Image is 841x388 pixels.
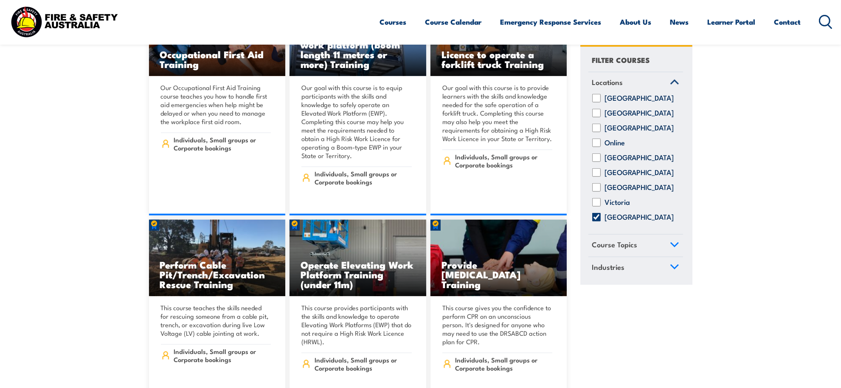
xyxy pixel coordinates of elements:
span: Individuals, Small groups or Corporate bookings [174,136,271,152]
label: [GEOGRAPHIC_DATA] [605,109,674,117]
label: [GEOGRAPHIC_DATA] [605,124,674,132]
span: Individuals, Small groups or Corporate bookings [455,153,552,169]
h3: Perform Cable Pit/Trench/Excavation Rescue Training [160,260,275,289]
label: [GEOGRAPHIC_DATA] [605,94,674,102]
p: Our goal with this course is to equip participants with the skills and knowledge to safely operat... [301,83,412,160]
a: Operate Elevating Work Platform Training (under 11m) [290,220,426,296]
h3: Provide [MEDICAL_DATA] Training [442,260,556,289]
a: Emergency Response Services [501,11,602,33]
p: Our Occupational First Aid Training course teaches you how to handle first aid emergencies when h... [161,83,271,126]
span: Individuals, Small groups or Corporate bookings [174,347,271,363]
label: [GEOGRAPHIC_DATA] [605,213,674,221]
label: Victoria [605,198,630,207]
span: Course Topics [592,239,638,250]
span: Individuals, Small groups or Corporate bookings [315,356,412,372]
label: [GEOGRAPHIC_DATA] [605,153,674,162]
p: This course gives you the confidence to perform CPR on an unconscious person. It's designed for a... [442,303,553,346]
span: Industries [592,261,625,272]
span: Individuals, Small groups or Corporate bookings [455,356,552,372]
p: This course provides participants with the skills and knowledge to operate Elevating Work Platfor... [301,303,412,346]
a: Courses [380,11,407,33]
label: [GEOGRAPHIC_DATA] [605,168,674,177]
h3: Licence to operate a forklift truck Training [442,49,556,69]
label: [GEOGRAPHIC_DATA] [605,183,674,192]
h3: Operate Elevating Work Platform Training (under 11m) [301,260,415,289]
img: VOC – EWP under 11m TRAINING [290,220,426,296]
h3: Licence to operate a boom type elevating work platform (boom length 11 metres or more) Training [301,20,415,69]
a: About Us [620,11,652,33]
a: Course Calendar [425,11,482,33]
h4: FILTER COURSES [592,54,650,65]
img: Perform Cable Pit/Trench/Excavation Rescue TRAINING [149,220,286,296]
p: Our goal with this course is to provide learners with the skills and knowledge needed for the saf... [442,83,553,143]
a: News [670,11,689,33]
p: This course teaches the skills needed for rescuing someone from a cable pit, trench, or excavatio... [161,303,271,337]
label: Online [605,139,625,147]
span: Individuals, Small groups or Corporate bookings [315,170,412,186]
a: Learner Portal [708,11,756,33]
a: Provide [MEDICAL_DATA] Training [430,220,567,296]
a: Contact [774,11,801,33]
a: Perform Cable Pit/Trench/Excavation Rescue Training [149,220,286,296]
span: Locations [592,76,623,88]
a: Course Topics [588,235,683,257]
a: Locations [588,72,683,94]
img: Provide Cardiopulmonary Resuscitation Training [430,220,567,296]
a: Industries [588,257,683,279]
h3: Occupational First Aid Training [160,49,275,69]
